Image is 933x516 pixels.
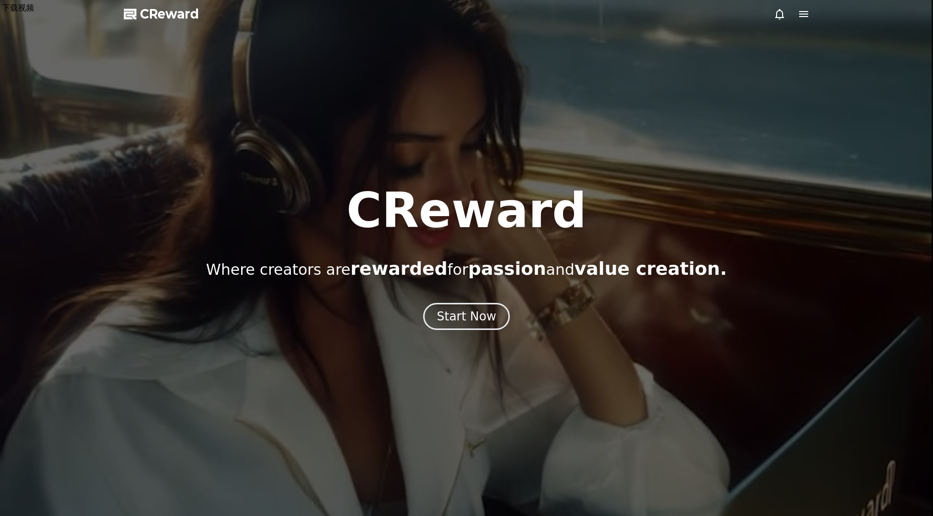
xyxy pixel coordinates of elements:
div: Start Now [437,308,496,324]
button: Start Now [423,303,510,330]
span: passion [468,258,546,279]
div: 下载视频 [2,2,34,14]
span: CReward [140,6,199,22]
a: Start Now [423,313,510,322]
a: CReward [124,6,199,22]
p: Where creators are for and [206,259,727,279]
span: rewarded [350,258,447,279]
h1: CReward [346,187,587,235]
span: value creation. [575,258,727,279]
